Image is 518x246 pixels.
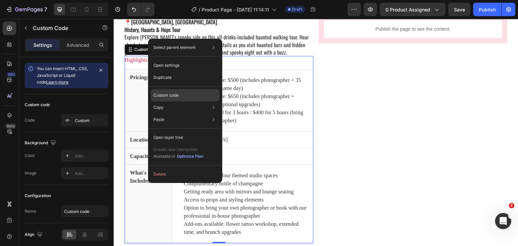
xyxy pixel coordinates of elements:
[176,153,204,160] button: Optimize Plan
[19,28,48,34] div: Custom Code
[33,41,52,49] p: Settings
[114,19,518,246] iframe: Design area
[3,3,50,16] button: 7
[153,117,164,123] p: Paste
[75,118,107,124] div: Custom
[153,62,179,68] p: Open settings
[46,80,68,85] a: Learn more
[153,74,172,81] p: Duplicate
[11,7,67,15] strong: History, Haunts & Hops Tour
[70,90,194,106] li: Studio Only: $250 for 3 hours / $400 for 5 hours (bring your own photographer)
[11,146,58,224] td: What's Included:
[153,104,164,111] p: Copy
[25,153,35,159] div: Color
[509,203,514,208] span: 2
[385,6,430,13] span: 0 product assigned
[495,213,511,229] iframe: Intercom live chat
[25,230,44,239] div: Align
[151,168,220,180] button: Delete
[127,3,154,16] div: Undo/Redo
[58,129,199,146] td: Groups up to 30
[199,6,200,13] span: /
[70,169,194,177] li: Getting ready area with mirrors and lounge seating
[6,72,16,77] div: 450
[153,134,183,141] p: Open layer tree
[11,51,58,113] td: Pricing:
[70,57,194,73] li: 3-Hour Experience: $500 (includes photographer + 35 photos delivered same day)
[11,129,58,146] td: Capacity:
[25,170,36,176] div: Image
[70,73,194,90] li: 5-Hour Experience: $650 (includes photographer + extended time + optional upgrades)
[58,113,199,129] td: [STREET_ADDRESS]
[33,24,90,32] p: Custom Code
[25,102,50,108] div: Custom code
[210,7,388,14] p: Publish the page to see the content.
[153,44,196,51] p: Select parent element
[70,161,194,169] li: Complimentary bottle of champagne
[66,41,89,49] p: Advanced
[25,139,57,148] div: Background
[473,3,501,16] button: Publish
[153,146,204,153] p: Create new interaction
[70,177,194,185] li: Access to props and styling elements
[70,201,194,217] li: Add-ons available: flower tattoo workshop, extended time, and brunch upgrades
[479,6,496,13] div: Publish
[25,117,35,123] div: Code
[292,6,302,12] span: Draft
[454,7,465,12] span: Save
[448,3,470,16] button: Save
[37,66,88,85] span: You can insert HTML, CSS, JavaScript or Liquid code
[177,153,203,159] div: Optimize Plan
[70,185,194,201] li: Option to bring your own photographer or book with our professional in-house photographer
[11,113,58,129] td: Location:
[75,171,107,177] div: Add...
[380,3,445,16] button: 0 product assigned
[44,5,47,13] p: 7
[70,153,194,161] li: Private use of all four themed studio spaces
[153,154,175,159] span: Available in
[5,123,16,129] div: Beta
[25,208,36,214] div: Name
[75,153,107,159] div: Add...
[11,37,200,45] h2: Highlights:
[153,92,179,98] p: Custom code
[25,193,51,199] div: Configuration
[202,6,269,13] span: Product Page - [DATE] 11:14:11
